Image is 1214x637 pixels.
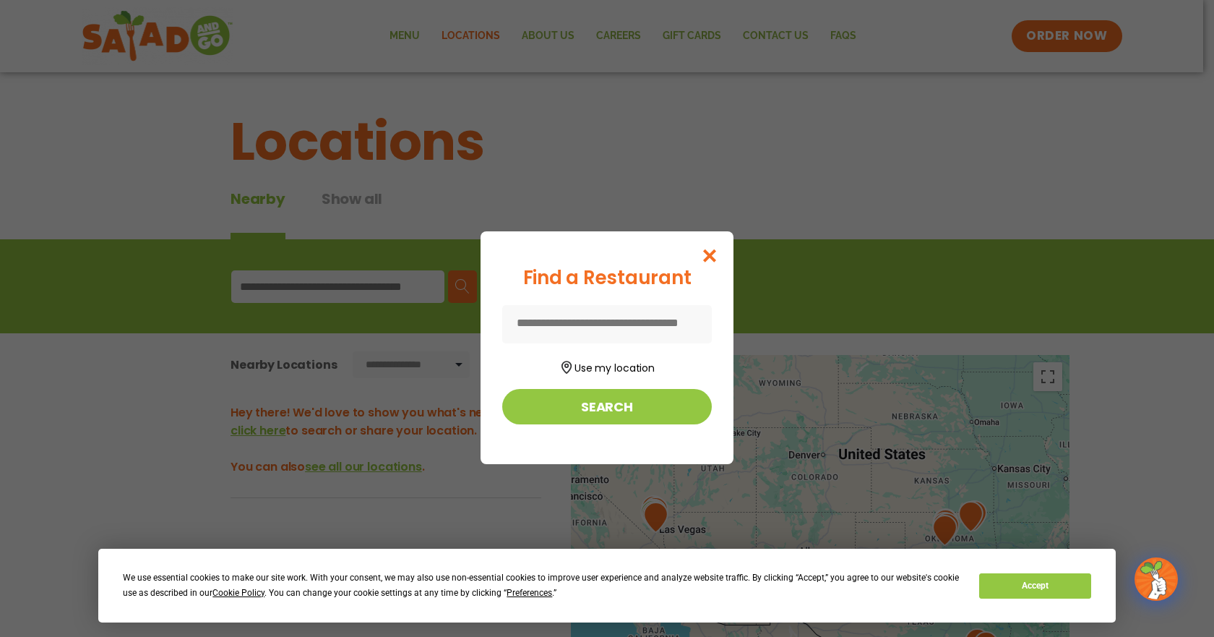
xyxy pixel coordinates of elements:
div: Cookie Consent Prompt [98,549,1116,623]
div: Find a Restaurant [502,264,712,292]
button: Use my location [502,356,712,376]
button: Accept [979,573,1090,599]
button: Search [502,389,712,424]
span: Cookie Policy [212,588,264,598]
img: wpChatIcon [1136,559,1176,599]
span: Preferences [507,588,552,598]
div: We use essential cookies to make our site work. With your consent, we may also use non-essential ... [123,570,962,601]
button: Close modal [686,231,733,280]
